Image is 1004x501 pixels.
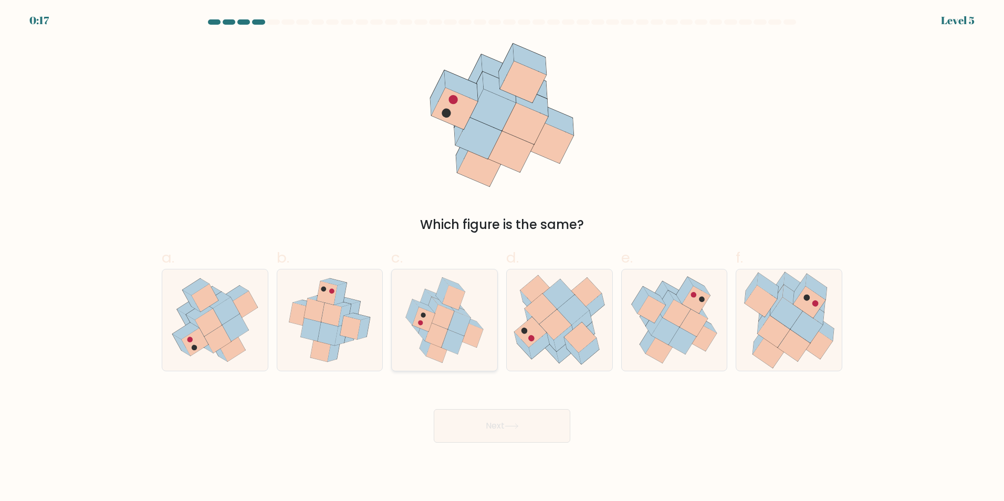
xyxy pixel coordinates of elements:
[506,247,519,268] span: d.
[434,409,570,443] button: Next
[168,215,836,234] div: Which figure is the same?
[29,13,49,28] div: 0:17
[162,247,174,268] span: a.
[941,13,975,28] div: Level 5
[277,247,289,268] span: b.
[736,247,743,268] span: f.
[621,247,633,268] span: e.
[391,247,403,268] span: c.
